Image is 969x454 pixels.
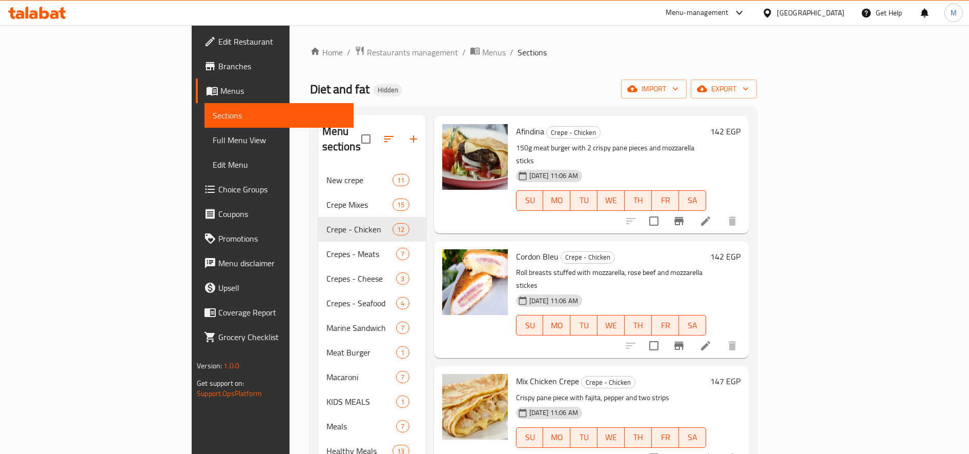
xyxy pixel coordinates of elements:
span: Upsell [218,282,345,294]
p: Crispy pane piece with fajita, pepper and two strips [516,391,706,404]
button: WE [597,190,625,211]
span: Hidden [374,86,402,94]
span: New crepe [326,174,393,186]
li: / [510,46,513,58]
button: TU [570,315,597,335]
a: Edit menu item [699,215,712,227]
div: KIDS MEALS1 [318,389,426,414]
span: 1.0.0 [223,359,239,372]
span: Afindina [516,124,544,139]
span: TH [629,193,648,208]
span: SA [683,193,702,208]
div: Meat Burger [326,346,397,359]
button: Add section [401,127,426,151]
a: Edit Menu [204,152,354,177]
div: KIDS MEALS [326,396,397,408]
div: Crepes - Meats7 [318,242,426,266]
button: WE [597,315,625,335]
button: SA [679,315,706,335]
button: SA [679,427,706,448]
button: TH [625,315,652,335]
li: / [462,46,466,58]
p: Roll breasts stuffed with mozzarella, rose beef and mozzarella stickes [516,266,706,292]
span: 7 [397,249,408,259]
h6: 142 EGP [710,124,740,139]
div: New crepe11 [318,168,426,192]
span: import [629,83,678,95]
span: 12 [393,225,408,234]
button: MO [543,315,570,335]
button: Branch-specific-item [667,333,691,358]
span: FR [656,193,675,208]
span: Mix Chicken Crepe [516,373,579,389]
span: 7 [397,422,408,431]
span: Menus [220,85,345,97]
span: MO [547,193,566,208]
button: FR [652,190,679,211]
span: Coupons [218,208,345,220]
span: MO [547,430,566,445]
div: items [396,272,409,285]
span: TU [574,430,593,445]
span: Sections [213,109,345,122]
div: Meat Burger1 [318,340,426,365]
div: items [396,297,409,309]
div: Menu-management [666,7,729,19]
div: Marine Sandwich7 [318,315,426,340]
a: Restaurants management [355,46,458,59]
span: SU [521,430,540,445]
div: items [396,322,409,334]
button: import [621,80,687,98]
span: Crepe - Chicken [582,377,635,388]
span: Crepe Mixes [326,199,393,211]
button: TU [570,427,597,448]
span: Crepe - Chicken [547,127,600,139]
span: Diet and fat [310,77,369,101]
button: SU [516,190,544,211]
a: Promotions [196,226,354,251]
span: 1 [397,348,408,358]
a: Full Menu View [204,128,354,152]
div: Crepes - Seafood [326,297,397,309]
span: Meals [326,420,397,432]
span: TU [574,193,593,208]
div: Crepe Mixes15 [318,192,426,217]
div: [GEOGRAPHIC_DATA] [777,7,844,18]
span: Crepe - Chicken [561,251,614,263]
span: export [699,83,749,95]
a: Coverage Report [196,300,354,325]
button: TH [625,190,652,211]
button: SU [516,427,544,448]
button: SU [516,315,544,335]
span: Coverage Report [218,306,345,319]
a: Edit Restaurant [196,29,354,54]
span: SA [683,318,702,333]
div: items [396,420,409,432]
div: Meals7 [318,414,426,439]
span: 7 [397,323,408,333]
a: Sections [204,103,354,128]
button: WE [597,427,625,448]
button: SA [679,190,706,211]
span: Version: [197,359,222,372]
span: 11 [393,175,408,185]
span: Menu disclaimer [218,257,345,269]
div: Marine Sandwich [326,322,397,334]
span: Sections [518,46,547,58]
span: FR [656,318,675,333]
span: Edit Menu [213,159,345,171]
span: Menus [482,46,506,58]
span: TU [574,318,593,333]
a: Menu disclaimer [196,251,354,275]
span: SU [521,193,540,208]
span: 3 [397,274,408,284]
span: M [951,7,957,18]
div: items [396,371,409,383]
span: Choice Groups [218,183,345,195]
div: Crepe - Chicken [546,126,601,139]
a: Coupons [196,202,354,226]
a: Upsell [196,275,354,300]
div: Macaroni [326,371,397,383]
span: Full Menu View [213,134,345,146]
